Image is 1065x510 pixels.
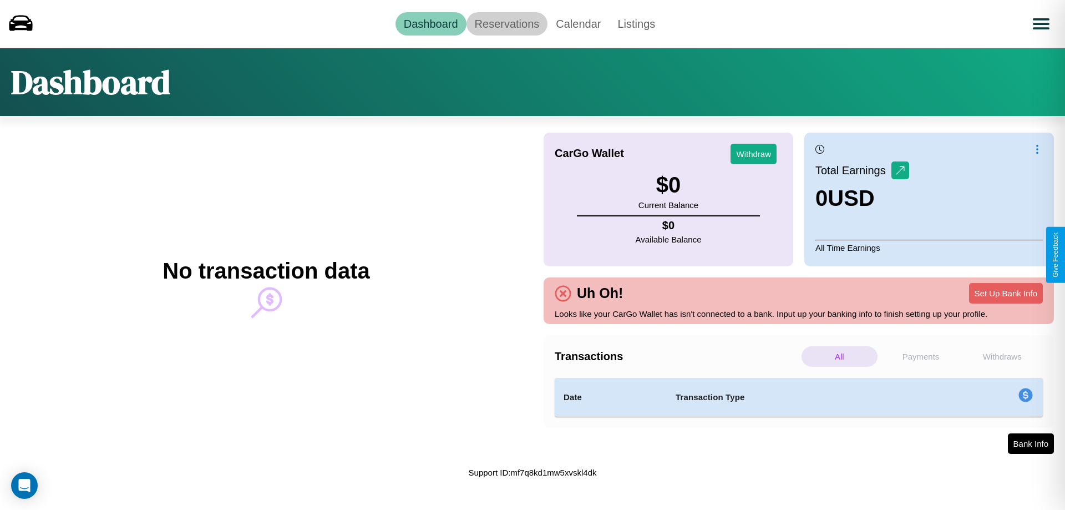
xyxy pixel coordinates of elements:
h4: CarGo Wallet [555,147,624,160]
button: Withdraw [731,144,777,164]
a: Reservations [466,12,548,36]
table: simple table [555,378,1043,417]
h1: Dashboard [11,59,170,105]
button: Set Up Bank Info [969,283,1043,304]
a: Calendar [547,12,609,36]
p: Total Earnings [815,160,891,180]
p: Withdraws [964,346,1040,367]
h3: $ 0 [638,173,698,198]
p: All [802,346,878,367]
p: Current Balance [638,198,698,213]
h2: No transaction data [163,259,369,284]
h4: Date [564,391,658,404]
h4: Transaction Type [676,391,927,404]
p: Support ID: mf7q8kd1mw5xvskl4dk [469,465,597,480]
p: Available Balance [636,232,702,247]
h4: Transactions [555,350,799,363]
p: Payments [883,346,959,367]
h3: 0 USD [815,186,909,211]
div: Give Feedback [1052,233,1059,277]
div: Open Intercom Messenger [11,472,38,499]
a: Listings [609,12,663,36]
p: All Time Earnings [815,240,1043,255]
p: Looks like your CarGo Wallet has isn't connected to a bank. Input up your banking info to finish ... [555,306,1043,321]
h4: $ 0 [636,219,702,232]
button: Bank Info [1008,433,1054,454]
button: Open menu [1026,8,1057,39]
h4: Uh Oh! [571,285,628,301]
a: Dashboard [395,12,466,36]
